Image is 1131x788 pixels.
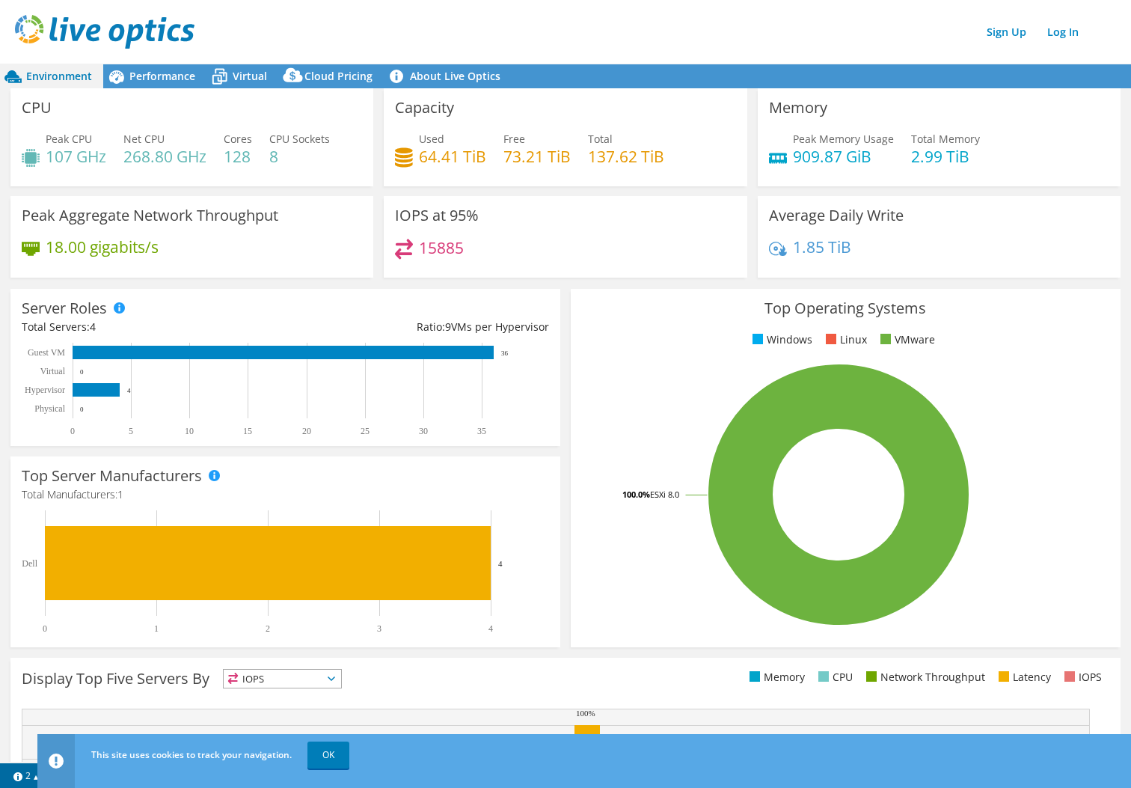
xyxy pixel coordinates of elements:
text: 5 [129,426,133,436]
text: Physical [34,403,65,414]
h4: 64.41 TiB [419,148,486,165]
text: 4 [498,559,503,568]
h4: 137.62 TiB [588,148,664,165]
span: CPU Sockets [269,132,330,146]
a: Log In [1040,21,1086,43]
text: 0 [80,368,84,376]
h3: Top Operating Systems [582,300,1109,317]
text: 36 [501,349,509,357]
text: Guest VM [28,347,65,358]
li: Latency [995,669,1051,685]
a: OK [307,742,349,769]
text: 15 [243,426,252,436]
span: Peak Memory Usage [793,132,894,146]
span: Virtual [233,69,267,83]
span: Cloud Pricing [304,69,373,83]
span: Total [588,132,613,146]
text: Hypervisor [25,385,65,395]
text: 3 [377,623,381,634]
text: 20 [302,426,311,436]
h4: 18.00 gigabits/s [46,239,159,255]
h4: Total Manufacturers: [22,486,549,503]
li: Linux [822,332,867,348]
span: Cores [224,132,252,146]
tspan: 100.0% [622,489,650,500]
text: 100% [576,709,595,718]
a: 2 [3,766,49,785]
h3: Server Roles [22,300,107,317]
h4: 15885 [419,239,464,256]
text: 0 [70,426,75,436]
h3: CPU [22,100,52,116]
h3: IOPS at 95% [395,207,479,224]
text: 25 [361,426,370,436]
h3: Memory [769,100,827,116]
text: 35 [477,426,486,436]
h4: 909.87 GiB [793,148,894,165]
span: Peak CPU [46,132,92,146]
span: This site uses cookies to track your navigation. [91,748,292,761]
text: 30 [419,426,428,436]
span: 1 [117,487,123,501]
text: Dell [22,558,37,569]
h3: Capacity [395,100,454,116]
text: 0 [80,406,84,413]
span: Performance [129,69,195,83]
h4: 268.80 GHz [123,148,206,165]
h4: 73.21 TiB [503,148,571,165]
span: Used [419,132,444,146]
a: About Live Optics [384,64,512,88]
text: 1 [154,623,159,634]
h3: Top Server Manufacturers [22,468,202,484]
li: Memory [746,669,805,685]
img: live_optics_svg.svg [15,15,194,49]
h4: 128 [224,148,252,165]
text: Virtual [40,366,66,376]
span: 9 [445,320,451,334]
span: IOPS [224,670,341,688]
h4: 107 GHz [46,148,106,165]
div: Total Servers: [22,319,285,335]
span: Environment [26,69,92,83]
span: Total Memory [911,132,980,146]
h4: 8 [269,148,330,165]
tspan: ESXi 8.0 [650,489,679,500]
span: 4 [90,320,96,334]
li: Network Throughput [862,669,985,685]
li: VMware [877,332,935,348]
text: 4 [488,623,493,634]
a: Sign Up [979,21,1034,43]
span: Net CPU [123,132,165,146]
text: 10 [185,426,194,436]
div: Ratio: VMs per Hypervisor [285,319,548,335]
span: Free [503,132,525,146]
text: 0 [43,623,47,634]
li: Windows [749,332,812,348]
h4: 1.85 TiB [793,239,851,255]
h3: Peak Aggregate Network Throughput [22,207,278,224]
h4: 2.99 TiB [911,148,980,165]
li: CPU [815,669,853,685]
text: 4 [127,387,131,394]
text: 2 [266,623,270,634]
li: IOPS [1061,669,1102,685]
h3: Average Daily Write [769,207,904,224]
